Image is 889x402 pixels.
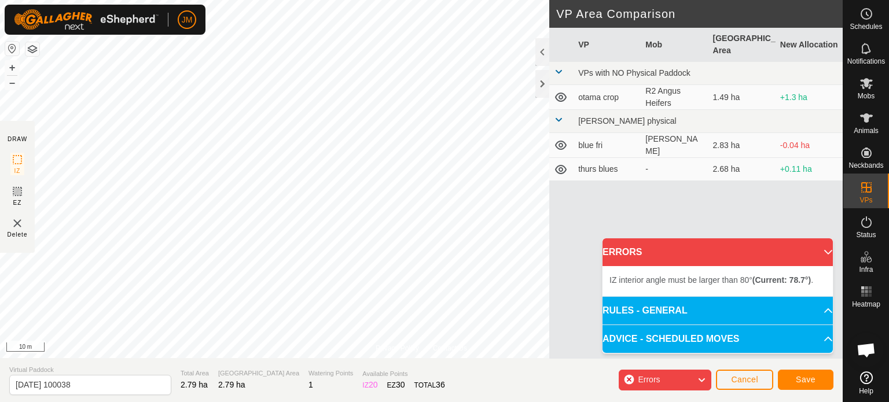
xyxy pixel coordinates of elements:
th: Mob [641,28,708,62]
td: -0.04 ha [776,133,843,158]
td: thurs blues [574,158,641,181]
button: Reset Map [5,42,19,56]
span: [PERSON_NAME] physical [578,116,677,126]
a: Contact Us [433,343,467,353]
span: Mobs [858,93,875,99]
img: VP [10,216,24,230]
span: EZ [13,198,22,207]
span: ADVICE - SCHEDULED MOVES [603,332,739,346]
span: Help [859,388,873,394]
span: 20 [369,380,378,389]
td: blue fri [574,133,641,158]
a: Help [843,367,889,399]
div: R2 Angus Heifers [645,85,703,109]
div: EZ [387,379,405,391]
span: IZ [14,167,21,175]
span: JM [182,14,193,26]
td: +0.11 ha [776,158,843,181]
p-accordion-header: RULES - GENERAL [603,297,833,324]
b: (Current: 78.7°) [752,275,811,285]
span: 2.79 ha [218,380,245,389]
span: Heatmap [852,301,880,308]
h2: VP Area Comparison [556,7,843,21]
span: Animals [854,127,879,134]
span: Watering Points [308,368,353,378]
button: Save [778,370,833,390]
p-accordion-header: ADVICE - SCHEDULED MOVES [603,325,833,353]
span: Neckbands [848,162,883,169]
button: + [5,61,19,75]
td: 2.68 ha [708,158,776,181]
p-accordion-header: ERRORS [603,238,833,266]
span: Schedules [850,23,882,30]
td: 2.83 ha [708,133,776,158]
span: 2.79 ha [181,380,208,389]
button: Map Layers [25,42,39,56]
a: Privacy Policy [376,343,419,353]
span: RULES - GENERAL [603,304,688,318]
div: TOTAL [414,379,445,391]
span: Total Area [181,368,209,378]
span: VPs [859,197,872,204]
td: otama crop [574,85,641,110]
td: 1.49 ha [708,85,776,110]
span: Available Points [362,369,444,379]
th: VP [574,28,641,62]
button: – [5,76,19,90]
span: ERRORS [603,245,642,259]
button: Cancel [716,370,773,390]
img: Gallagher Logo [14,9,159,30]
span: Cancel [731,375,758,384]
div: - [645,163,703,175]
div: DRAW [8,135,27,143]
span: Errors [638,375,660,384]
span: Virtual Paddock [9,365,171,375]
span: VPs with NO Physical Paddock [578,68,690,78]
th: [GEOGRAPHIC_DATA] Area [708,28,776,62]
span: IZ interior angle must be larger than 80° . [609,275,813,285]
span: [GEOGRAPHIC_DATA] Area [218,368,299,378]
span: 1 [308,380,313,389]
a: Open chat [849,333,884,367]
span: Save [796,375,815,384]
span: Infra [859,266,873,273]
span: 30 [396,380,405,389]
th: New Allocation [776,28,843,62]
span: 36 [436,380,445,389]
div: [PERSON_NAME] [645,133,703,157]
span: Delete [8,230,28,239]
div: IZ [362,379,377,391]
span: Status [856,231,876,238]
p-accordion-content: ERRORS [603,266,833,296]
td: +1.3 ha [776,85,843,110]
span: Notifications [847,58,885,65]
